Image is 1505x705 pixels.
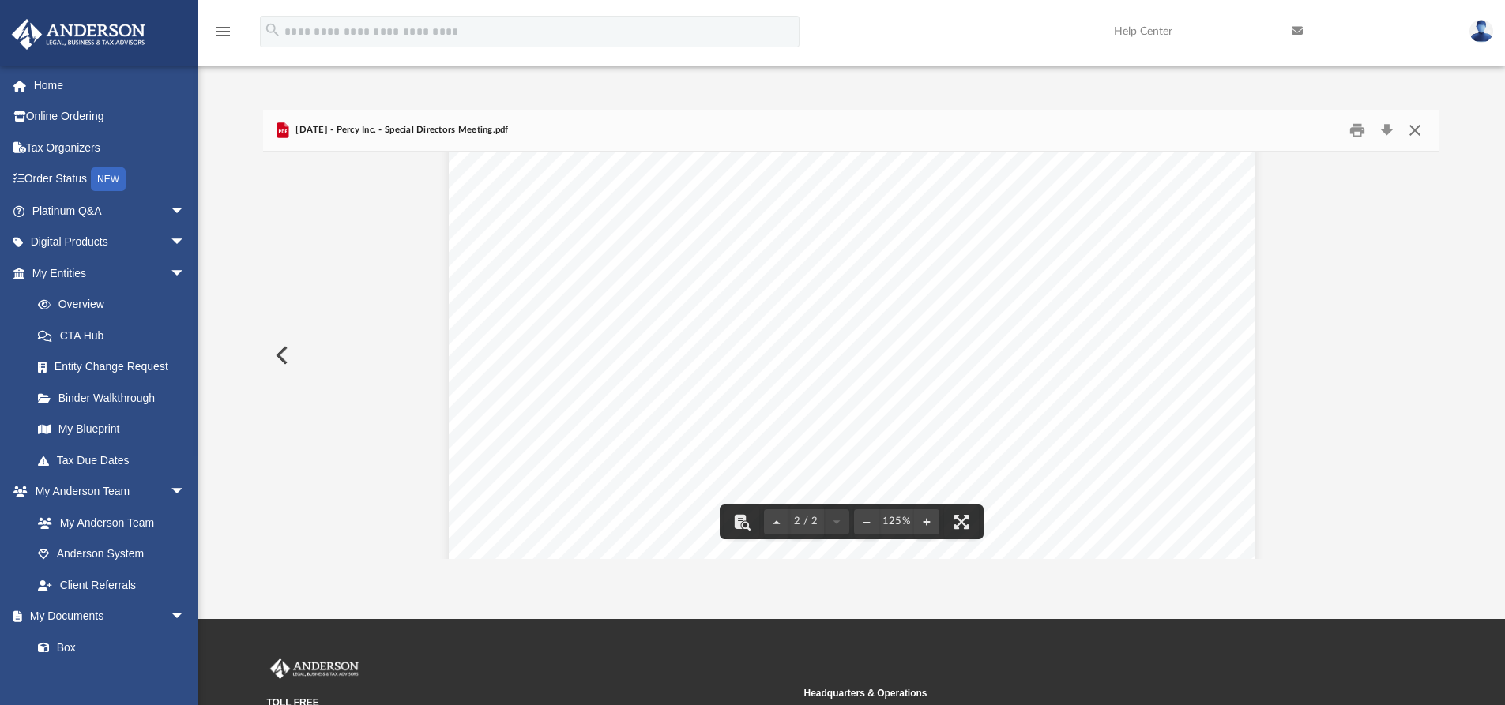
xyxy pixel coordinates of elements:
button: Previous page [764,504,789,539]
div: Preview [263,110,1440,559]
a: My Blueprint [22,414,201,445]
span: Time: [502,223,537,238]
a: Tax Organizers [11,132,209,163]
div: File preview [263,152,1440,559]
a: Box [22,632,194,663]
span: arrow_drop_down [170,476,201,508]
a: Digital Productsarrow_drop_down [11,227,209,258]
a: Home [11,69,209,101]
a: Order StatusNEW [11,163,209,196]
span: [DATE] - Percy Inc. - Special Directors Meeting.pdf [292,123,509,137]
button: Toggle findbar [724,504,759,539]
button: Enter fullscreen [944,504,979,539]
a: CTA Hub [22,320,209,351]
span: arrow_drop_down [170,601,201,633]
span: [PERSON_NAME], Director [841,415,1011,429]
span: _______________________________________________ [841,399,1180,413]
span: arrow_drop_down [170,257,201,290]
button: 2 / 2 [789,504,824,539]
a: Online Ordering [11,101,209,133]
span: arrow_drop_down [170,227,201,259]
img: User Pic [1469,20,1493,43]
a: Platinum Q&Aarrow_drop_down [11,195,209,227]
a: Overview [22,289,209,321]
span: 10:00 AM [614,223,673,238]
a: Binder Walkthrough [22,382,209,414]
button: Zoom out [854,504,879,539]
img: Anderson Advisors Platinum Portal [7,19,150,50]
span: Sapulpa, [GEOGRAPHIC_DATA] [614,185,816,199]
button: Close [1401,118,1429,143]
div: Document Viewer [263,152,1440,559]
a: My Documentsarrow_drop_down [11,601,201,632]
span: Location: [502,185,558,199]
span: Date: [502,147,534,161]
a: My Anderson Team [22,507,194,538]
button: Download [1372,118,1401,143]
a: Anderson System [22,538,201,570]
i: menu [213,22,232,41]
span: 2 / 2 [789,516,824,527]
span: arrow_drop_down [170,195,201,227]
span: [PERSON_NAME], Director [841,351,1011,366]
a: Tax Due Dates [22,444,209,476]
a: Entity Change Request [22,351,209,383]
a: Client Referrals [22,569,201,601]
span: _______________________________________________ [841,334,1180,348]
div: NEW [91,167,126,191]
button: Zoom in [914,504,939,539]
div: Current zoom level [879,516,914,527]
small: Headquarters & Operations [804,686,1330,700]
span: DATED [502,279,551,294]
a: My Entitiesarrow_drop_down [11,257,209,289]
button: Print [1341,118,1373,143]
i: search [264,21,281,39]
span: [DATE] [614,147,660,161]
a: menu [213,30,232,41]
a: My Anderson Teamarrow_drop_down [11,476,201,508]
img: Anderson Advisors Platinum Portal [267,658,362,679]
button: Previous File [263,333,298,377]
